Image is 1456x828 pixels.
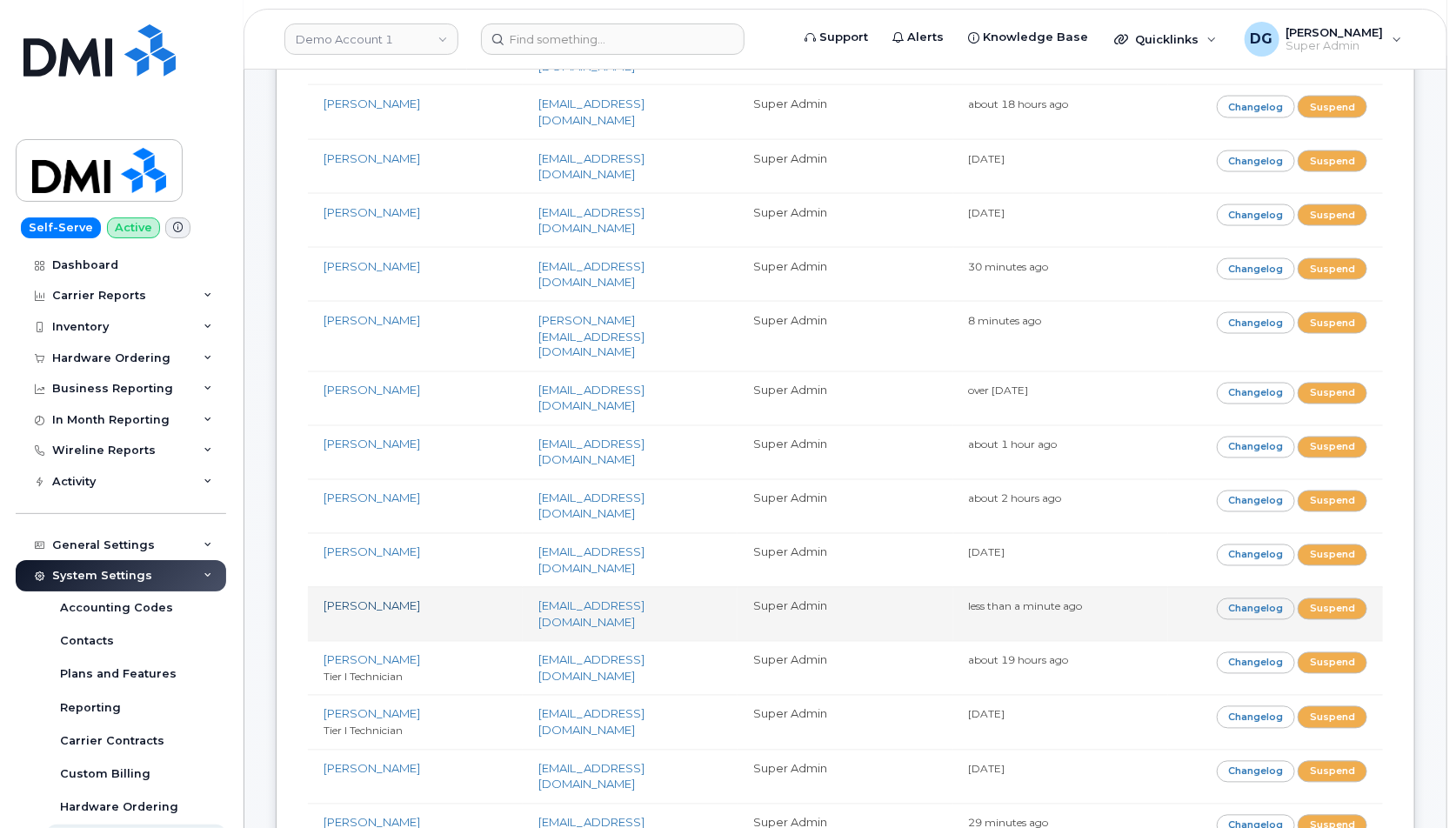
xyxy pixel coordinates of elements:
small: over [DATE] [969,384,1029,397]
td: Super Admin [738,533,952,587]
a: Changelog [1217,96,1296,117]
a: [PERSON_NAME] [324,205,420,219]
a: [EMAIL_ADDRESS][DOMAIN_NAME] [538,205,645,236]
span: [PERSON_NAME] [1286,25,1384,39]
small: 30 minutes ago [969,260,1049,273]
a: Suspend [1298,204,1367,226]
a: [EMAIL_ADDRESS][DOMAIN_NAME] [538,762,645,792]
a: Alerts [880,20,956,55]
a: [EMAIL_ADDRESS][DOMAIN_NAME] [538,653,645,684]
a: [PERSON_NAME][EMAIL_ADDRESS][DOMAIN_NAME] [538,313,645,359]
a: Changelog [1217,258,1296,280]
a: Suspend [1298,96,1367,117]
a: Suspend [1298,312,1367,334]
td: Super Admin [738,301,952,371]
a: Suspend [1298,491,1367,512]
span: Support [819,29,868,46]
td: Super Admin [738,247,952,301]
a: [PERSON_NAME] [324,384,420,397]
a: [PERSON_NAME] [324,491,420,505]
td: Super Admin [738,641,952,695]
span: Quicklinks [1135,32,1199,46]
small: [DATE] [969,152,1005,165]
a: [PERSON_NAME] [324,762,420,776]
a: Changelog [1217,761,1296,783]
td: Super Admin [738,750,952,804]
small: Tier I Technician [324,671,403,684]
span: Super Admin [1286,39,1384,53]
a: Changelog [1217,312,1296,334]
small: 8 minutes ago [969,314,1042,327]
div: Quicklinks [1102,22,1229,57]
a: Changelog [1217,150,1296,172]
span: DG [1251,29,1273,50]
a: Suspend [1298,706,1367,728]
a: [EMAIL_ADDRESS][DOMAIN_NAME] [538,437,645,468]
a: Changelog [1217,652,1296,674]
span: Knowledge Base [983,29,1088,46]
a: [PERSON_NAME] [324,259,420,273]
a: Suspend [1298,544,1367,566]
a: [PERSON_NAME] [324,653,420,667]
a: Suspend [1298,437,1367,458]
div: Dmitrii Golovin [1232,22,1414,57]
a: [EMAIL_ADDRESS][DOMAIN_NAME] [538,384,645,414]
small: [DATE] [969,708,1005,721]
a: [PERSON_NAME] [324,599,420,613]
small: about 2 hours ago [969,492,1062,505]
td: Super Admin [738,84,952,138]
a: [PERSON_NAME] [324,707,420,721]
small: Tier I Technician [324,724,403,738]
a: [PERSON_NAME] [324,545,420,559]
small: about 19 hours ago [969,654,1069,667]
a: Suspend [1298,150,1367,172]
a: Changelog [1217,383,1296,404]
a: Changelog [1217,706,1296,728]
td: Super Admin [738,193,952,247]
a: Suspend [1298,383,1367,404]
small: about 18 hours ago [969,97,1069,110]
a: [EMAIL_ADDRESS][DOMAIN_NAME] [538,599,645,630]
td: Super Admin [738,371,952,425]
a: [EMAIL_ADDRESS][DOMAIN_NAME] [538,259,645,290]
td: Super Admin [738,425,952,479]
a: [PERSON_NAME] [324,151,420,165]
small: about 1 hour ago [969,438,1058,451]
td: Super Admin [738,139,952,193]
td: Super Admin [738,479,952,533]
a: [EMAIL_ADDRESS][DOMAIN_NAME] [538,491,645,522]
a: Suspend [1298,761,1367,783]
a: Suspend [1298,598,1367,620]
a: [EMAIL_ADDRESS][DOMAIN_NAME] [538,707,645,738]
td: Super Admin [738,587,952,641]
a: [EMAIL_ADDRESS][DOMAIN_NAME] [538,545,645,576]
a: [PERSON_NAME] [324,97,420,110]
a: Support [792,20,880,55]
a: [EMAIL_ADDRESS][DOMAIN_NAME] [538,43,645,73]
a: Changelog [1217,598,1296,620]
small: [DATE] [969,546,1005,559]
a: [EMAIL_ADDRESS][DOMAIN_NAME] [538,151,645,182]
a: Demo Account 1 [284,23,458,55]
a: Changelog [1217,204,1296,226]
td: Super Admin [738,695,952,749]
small: [DATE] [969,206,1005,219]
a: Suspend [1298,258,1367,280]
a: [PERSON_NAME] [324,313,420,327]
span: Alerts [907,29,944,46]
a: Changelog [1217,437,1296,458]
a: Changelog [1217,491,1296,512]
a: Changelog [1217,544,1296,566]
small: [DATE] [969,763,1005,776]
a: [PERSON_NAME] [324,437,420,451]
a: [EMAIL_ADDRESS][DOMAIN_NAME] [538,97,645,127]
a: Suspend [1298,652,1367,674]
input: Find something... [481,23,745,55]
a: Knowledge Base [956,20,1100,55]
small: less than a minute ago [969,600,1083,613]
